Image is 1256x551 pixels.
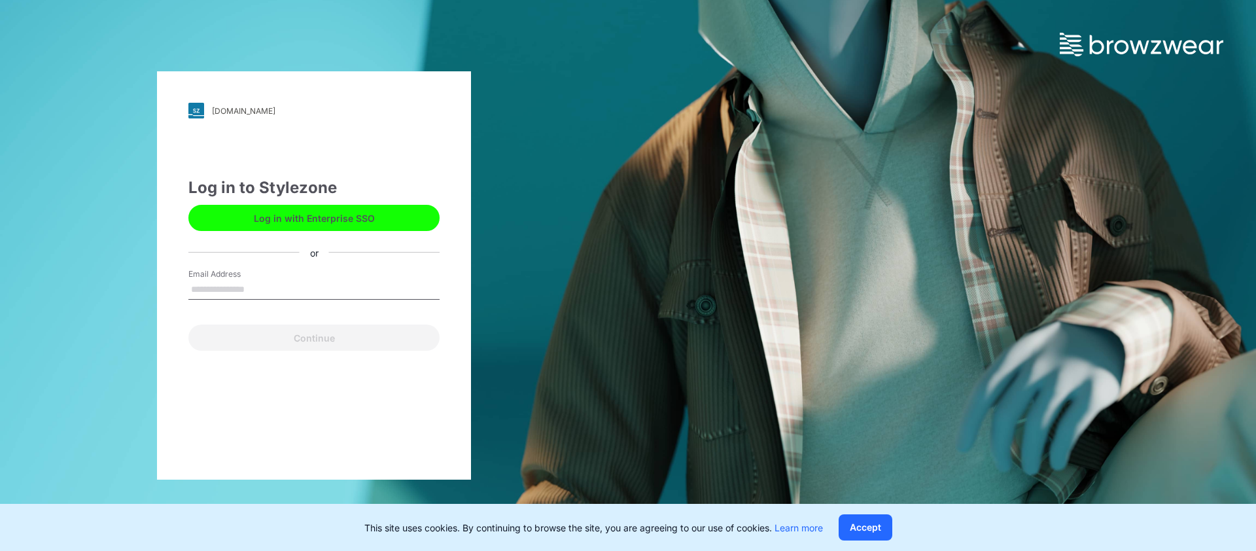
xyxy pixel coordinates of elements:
div: Log in to Stylezone [188,176,440,200]
button: Log in with Enterprise SSO [188,205,440,231]
a: Learn more [775,522,823,533]
a: [DOMAIN_NAME] [188,103,440,118]
p: This site uses cookies. By continuing to browse the site, you are agreeing to our use of cookies. [364,521,823,535]
img: svg+xml;base64,PHN2ZyB3aWR0aD0iMjgiIGhlaWdodD0iMjgiIHZpZXdCb3g9IjAgMCAyOCAyOCIgZmlsbD0ibm9uZSIgeG... [188,103,204,118]
div: or [300,245,329,259]
button: Accept [839,514,892,541]
div: [DOMAIN_NAME] [212,106,275,116]
label: Email Address [188,268,280,280]
img: browzwear-logo.73288ffb.svg [1060,33,1223,56]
